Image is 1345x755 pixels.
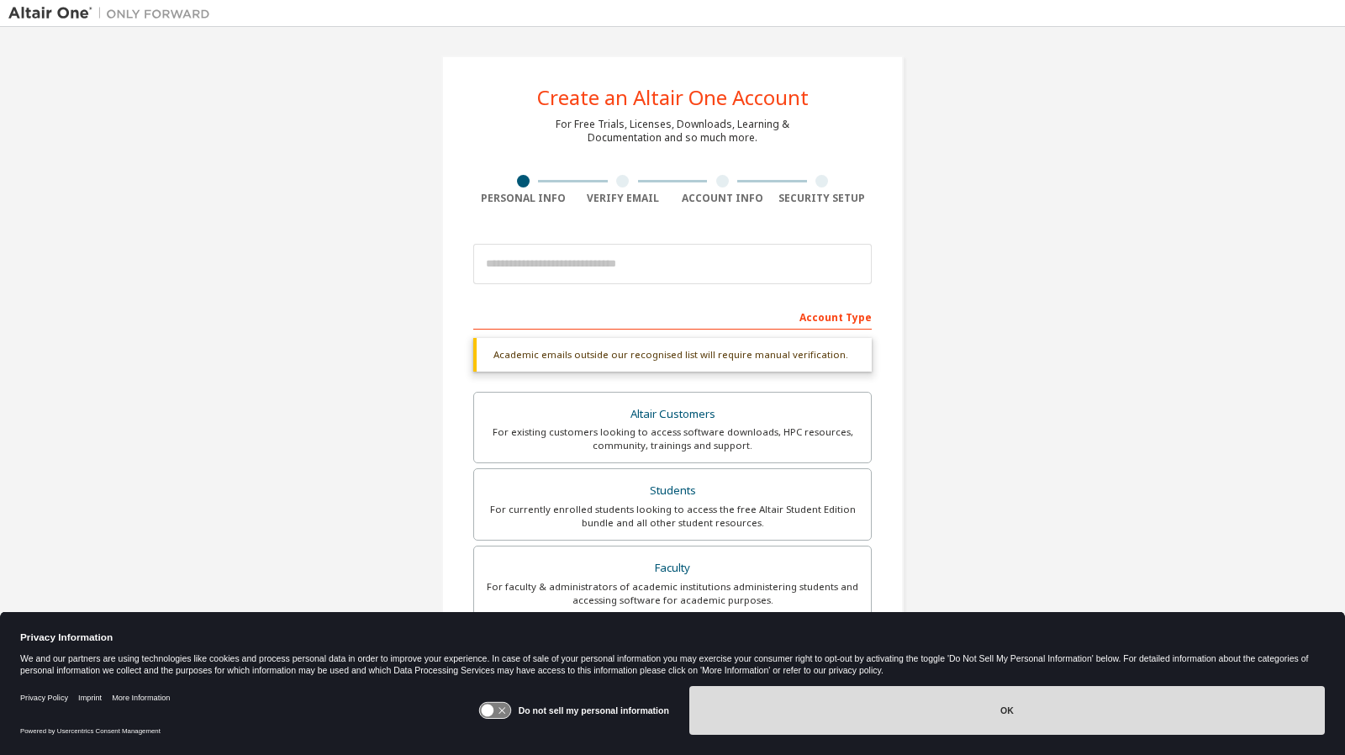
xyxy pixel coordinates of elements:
div: For Free Trials, Licenses, Downloads, Learning & Documentation and so much more. [556,118,789,145]
div: Verify Email [573,192,673,205]
div: Altair Customers [484,403,861,426]
div: For currently enrolled students looking to access the free Altair Student Edition bundle and all ... [484,503,861,530]
div: Students [484,479,861,503]
div: Personal Info [473,192,573,205]
div: Account Info [672,192,773,205]
div: Create an Altair One Account [537,87,809,108]
div: Security Setup [773,192,873,205]
img: Altair One [8,5,219,22]
div: For existing customers looking to access software downloads, HPC resources, community, trainings ... [484,425,861,452]
div: Academic emails outside our recognised list will require manual verification. [473,338,872,372]
div: Faculty [484,557,861,580]
div: Account Type [473,303,872,330]
div: For faculty & administrators of academic institutions administering students and accessing softwa... [484,580,861,607]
